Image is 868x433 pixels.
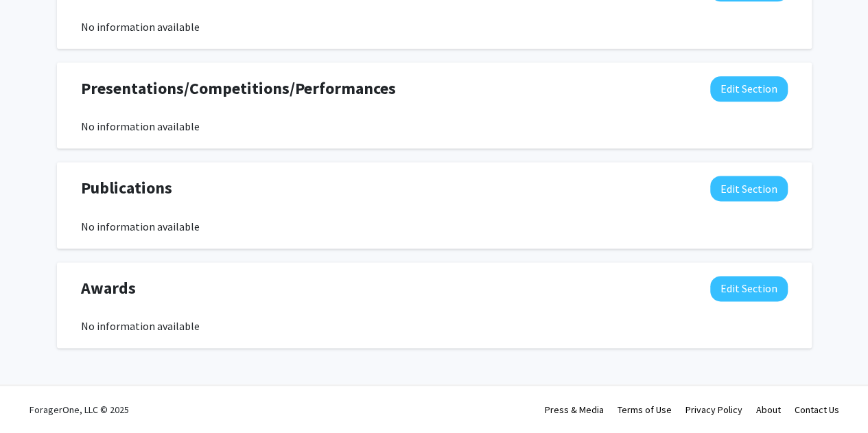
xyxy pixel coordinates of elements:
a: Terms of Use [618,403,672,416]
a: Press & Media [545,403,604,416]
span: Presentations/Competitions/Performances [81,76,396,101]
div: No information available [81,118,788,134]
button: Edit Awards [710,276,788,301]
span: Publications [81,176,172,200]
a: Privacy Policy [685,403,742,416]
iframe: Chat [10,371,58,423]
a: Contact Us [795,403,839,416]
button: Edit Publications [710,176,788,201]
span: Awards [81,276,136,301]
button: Edit Presentations/Competitions/Performances [710,76,788,102]
a: About [756,403,781,416]
div: No information available [81,218,788,235]
div: No information available [81,318,788,334]
div: No information available [81,19,788,35]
